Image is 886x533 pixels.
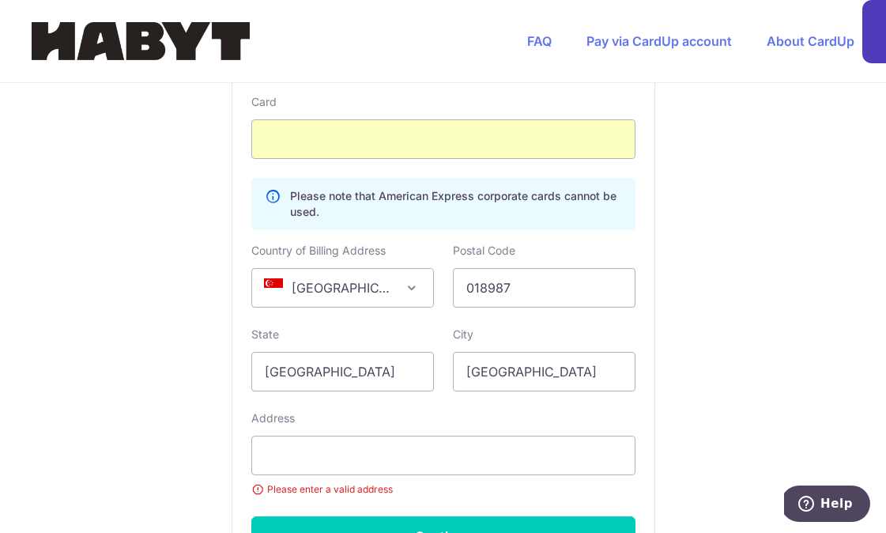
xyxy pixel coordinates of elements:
[453,327,473,342] label: City
[453,243,515,259] label: Postal Code
[251,243,386,259] label: Country of Billing Address
[453,268,635,308] input: Example 123456
[527,33,552,49] a: FAQ
[251,482,635,497] small: Please enter a valid address
[251,410,295,426] label: Address
[265,130,622,149] iframe: Secure card payment input frame
[290,188,622,220] p: Please note that American Express corporate cards cannot be used.
[767,33,854,49] a: About CardUp
[251,268,434,308] span: Singapore
[586,33,732,49] a: Pay via CardUp account
[784,486,870,525] iframe: Opens a widget where you can find more information
[252,269,433,307] span: Singapore
[251,94,277,110] label: Card
[251,327,279,342] label: State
